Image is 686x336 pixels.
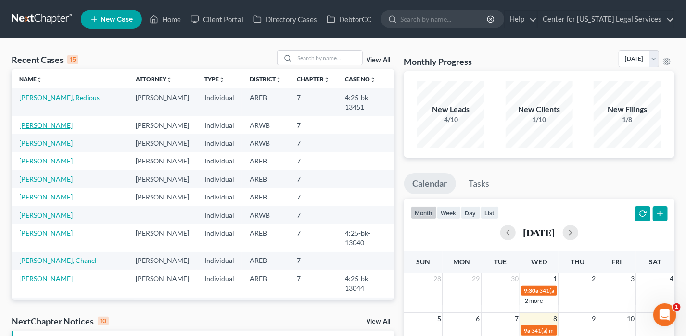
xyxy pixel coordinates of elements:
[242,116,289,134] td: ARWB
[337,224,394,251] td: 4:25-bk-13040
[417,115,484,124] div: 4/10
[128,88,197,116] td: [PERSON_NAME]
[12,315,109,327] div: NextChapter Notices
[197,206,242,224] td: Individual
[145,11,186,28] a: Home
[524,327,530,334] span: 9a
[289,152,337,170] td: 7
[128,252,197,270] td: [PERSON_NAME]
[219,77,225,83] i: unfold_more
[197,252,242,270] td: Individual
[242,88,289,116] td: AREB
[37,77,42,83] i: unfold_more
[250,75,281,83] a: Districtunfold_more
[345,75,376,83] a: Case Nounfold_more
[19,175,73,183] a: [PERSON_NAME]
[531,258,547,266] span: Wed
[594,115,661,124] div: 1/8
[367,318,391,325] a: View All
[322,11,376,28] a: DebtorCC
[242,298,289,325] td: ARWB
[204,75,225,83] a: Typeunfold_more
[524,287,538,294] span: 9:30a
[242,252,289,270] td: AREB
[653,303,676,326] iframe: Intercom live chat
[404,56,472,67] h3: Monthly Progress
[611,258,622,266] span: Fri
[454,258,470,266] span: Mon
[128,224,197,251] td: [PERSON_NAME]
[591,313,597,324] span: 9
[128,270,197,297] td: [PERSON_NAME]
[197,298,242,325] td: Individual
[481,206,499,219] button: list
[19,211,73,219] a: [PERSON_NAME]
[531,327,569,334] span: 341(a) meeting
[19,229,73,237] a: [PERSON_NAME]
[197,270,242,297] td: Individual
[289,206,337,224] td: 7
[297,75,330,83] a: Chapterunfold_more
[128,116,197,134] td: [PERSON_NAME]
[510,273,520,285] span: 30
[248,11,322,28] a: Directory Cases
[591,273,597,285] span: 2
[539,287,577,294] span: 341(a) meeting
[337,88,394,116] td: 4:25-bk-13451
[289,270,337,297] td: 7
[461,206,481,219] button: day
[289,224,337,251] td: 7
[630,273,635,285] span: 3
[514,313,520,324] span: 7
[98,317,109,325] div: 10
[552,313,558,324] span: 8
[128,152,197,170] td: [PERSON_NAME]
[437,206,461,219] button: week
[242,206,289,224] td: ARWB
[186,11,248,28] a: Client Portal
[436,313,442,324] span: 5
[242,134,289,152] td: ARWB
[324,77,330,83] i: unfold_more
[242,170,289,188] td: AREB
[19,93,100,101] a: [PERSON_NAME], Redious
[19,75,42,83] a: Nameunfold_more
[197,134,242,152] td: Individual
[19,157,73,165] a: [PERSON_NAME]
[128,170,197,188] td: [PERSON_NAME]
[19,274,73,283] a: [PERSON_NAME]
[197,224,242,251] td: Individual
[289,134,337,152] td: 7
[128,188,197,206] td: [PERSON_NAME]
[649,258,661,266] span: Sat
[552,273,558,285] span: 1
[289,298,337,325] td: 7
[411,206,437,219] button: month
[673,303,681,311] span: 1
[460,173,498,194] a: Tasks
[594,104,661,115] div: New Filings
[404,173,456,194] a: Calendar
[417,104,484,115] div: New Leads
[295,51,362,65] input: Search by name...
[289,116,337,134] td: 7
[626,313,635,324] span: 10
[19,193,73,201] a: [PERSON_NAME]
[197,116,242,134] td: Individual
[128,134,197,152] td: [PERSON_NAME]
[19,139,73,147] a: [PERSON_NAME]
[506,115,573,124] div: 1/10
[166,77,172,83] i: unfold_more
[67,55,78,64] div: 15
[521,297,543,304] a: +2 more
[242,188,289,206] td: AREB
[101,16,133,23] span: New Case
[367,57,391,63] a: View All
[197,152,242,170] td: Individual
[242,152,289,170] td: AREB
[471,273,481,285] span: 29
[538,11,674,28] a: Center for [US_STATE] Legal Services
[242,224,289,251] td: AREB
[400,10,488,28] input: Search by name...
[571,258,585,266] span: Thu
